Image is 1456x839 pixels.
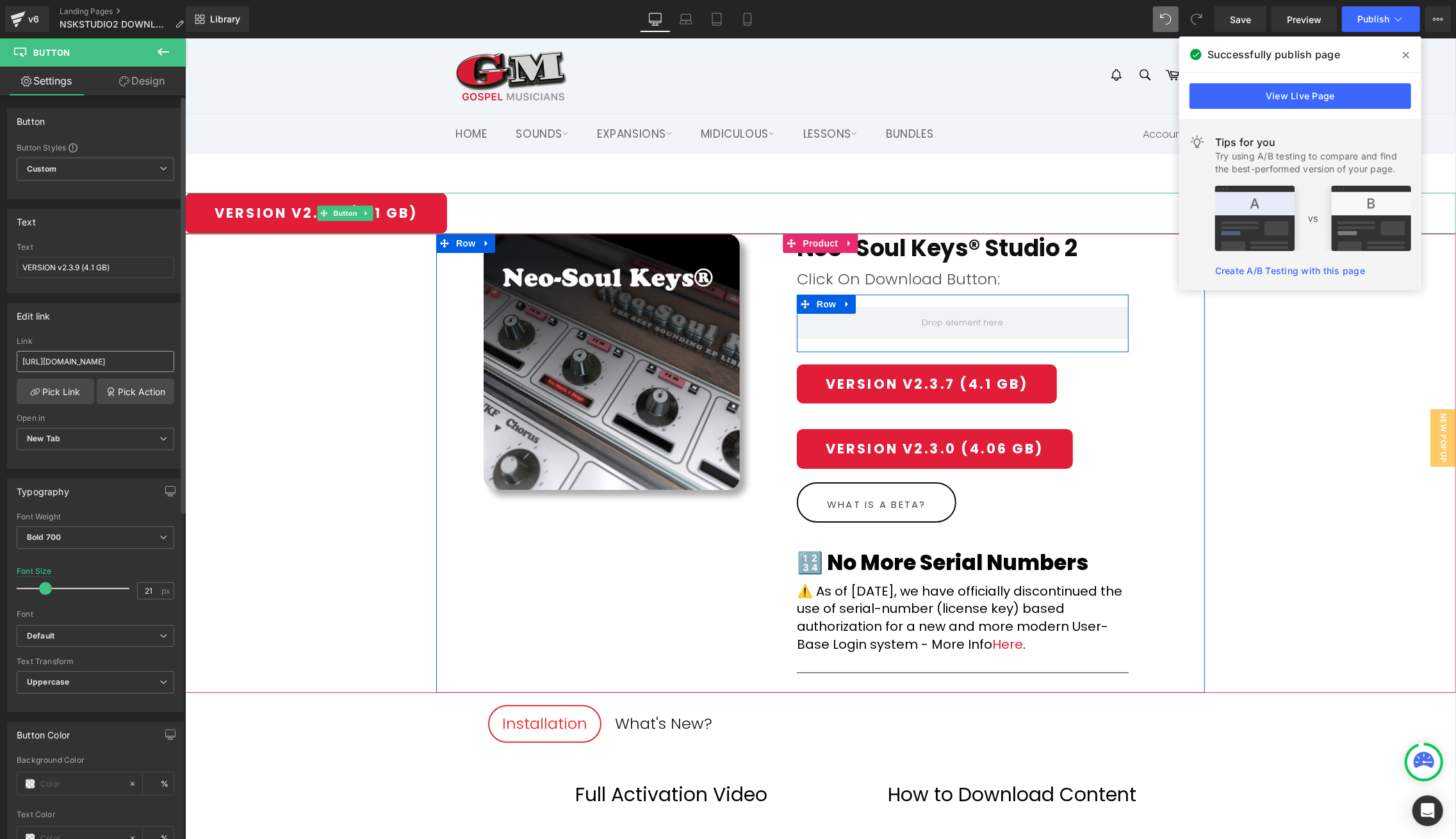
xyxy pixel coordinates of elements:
[1287,13,1321,26] span: Preview
[1215,265,1365,276] a: Create A/B Testing with this page
[143,772,174,795] div: %
[17,304,51,322] div: Edit link
[317,673,402,697] div: Installation
[17,610,174,619] div: Font
[17,142,174,152] div: Button Styles
[318,76,396,116] a: Sounds
[1357,14,1389,24] span: Publish
[640,6,671,32] a: Desktop
[60,6,194,17] a: Landing Pages
[1190,83,1411,109] a: View Live Page
[612,195,892,225] a: Neo-Soul Keys® Studio 2
[688,76,761,116] a: Bundles
[503,76,602,116] a: MIDIculous
[612,391,888,430] a: VERSION v2.3.0 (4.06 GB)
[27,677,69,687] b: Uppercase
[1184,6,1209,32] button: Redo
[399,76,500,116] a: Expansions
[17,209,36,227] div: Text
[17,657,174,666] div: Text Transform
[17,109,45,127] div: Button
[656,195,673,215] a: Expand / Collapse
[27,631,54,642] i: Default
[1190,134,1205,150] img: light.svg
[17,567,52,576] div: Font Size
[612,326,872,366] a: VERSION v2.3.7 (4.1 GB)
[17,479,69,497] div: Typography
[1412,795,1443,826] div: Open Intercom Messenger
[1215,186,1411,251] img: tip.png
[701,6,732,32] a: Tablet
[97,379,174,404] a: Pick Action
[17,379,94,404] a: Pick Link
[270,13,382,62] img: Gospel Musicians
[807,597,838,615] a: Here
[26,11,42,28] div: v6
[5,6,49,32] a: v6
[614,195,656,215] span: Product
[430,673,527,697] div: What's New?
[642,459,741,473] span: What is a Beta?
[268,195,293,215] span: Row
[17,756,174,765] div: Background Color
[17,243,174,252] div: Text
[1245,371,1271,428] span: New Popup
[29,165,233,184] span: VERSION v2.3.9 (4.1 GB)
[612,544,937,615] b: ⚠️ As of [DATE], we have officially discontinued the use of serial-number (license key) based aut...
[161,587,172,595] span: px
[1342,6,1420,32] button: Publish
[210,13,240,25] span: Library
[258,76,315,116] a: Home
[33,47,70,58] span: Button
[654,256,671,275] a: Expand / Collapse
[186,6,249,32] a: New Library
[1153,6,1179,32] button: Undo
[641,401,859,419] span: VERSION v2.3.0 (4.06 GB)
[1425,6,1451,32] button: More
[1230,13,1251,26] span: Save
[390,742,582,770] strong: Full Activation Video
[17,414,174,423] div: Open in
[175,167,188,183] a: Expand / Collapse
[732,6,763,32] a: Mobile
[17,810,174,819] div: Text Color
[612,225,944,256] p: Click On Download Button:
[60,19,170,29] span: NSKSTUDIO2 DOWNLOAD
[612,512,944,537] h1: 🔢 No More Serial Numbers
[27,532,61,542] b: Bold 700
[145,167,175,183] span: Button
[605,76,685,116] a: Lessons
[1207,47,1340,62] span: Successfully publish page
[628,256,654,275] span: Row
[1215,134,1411,150] div: Tips for you
[27,164,56,175] b: Custom
[293,195,310,215] a: Expand / Collapse
[40,777,122,791] input: Color
[1215,150,1411,175] div: Try using A/B testing to compare and find the best-performed version of your page.
[951,76,1007,116] a: Account
[17,722,70,740] div: Button Color
[27,434,60,443] b: New Tab
[17,351,174,372] input: https://your-shop.myshopify.com
[641,336,843,355] span: VERSION v2.3.7 (4.1 GB)
[671,6,701,32] a: Laptop
[17,512,174,521] div: Font Weight
[1272,6,1337,32] a: Preview
[95,67,188,95] a: Design
[703,742,951,770] strong: How to Download Content
[612,444,771,485] a: What is a Beta?
[17,337,174,346] div: Link
[299,195,555,452] img: Neo-Soul Keys® Studio 2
